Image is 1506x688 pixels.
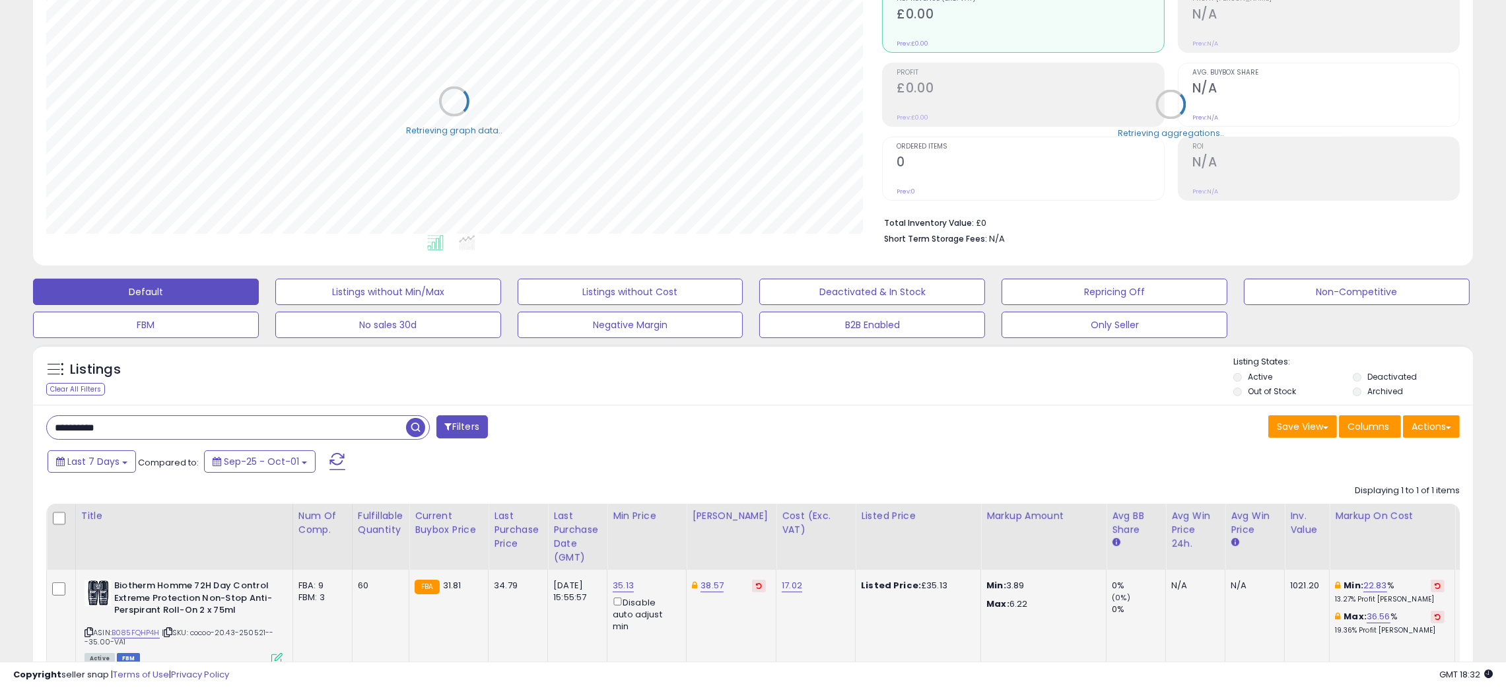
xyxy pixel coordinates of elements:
[1112,592,1130,603] small: (0%)
[415,580,439,594] small: FBA
[117,653,141,664] span: FBM
[70,361,121,379] h5: Listings
[1231,509,1279,537] div: Avg Win Price
[406,124,502,136] div: Retrieving graph data..
[298,592,342,603] div: FBM: 3
[1290,580,1319,592] div: 1021.20
[1290,509,1324,537] div: Inv. value
[33,312,259,338] button: FBM
[1367,610,1390,623] a: 36.56
[986,580,1096,592] p: 3.89
[692,509,770,523] div: [PERSON_NAME]
[759,279,985,305] button: Deactivated & In Stock
[1367,371,1417,382] label: Deactivated
[138,456,199,469] span: Compared to:
[1335,611,1445,635] div: %
[494,580,537,592] div: 34.79
[224,455,299,468] span: Sep-25 - Oct-01
[701,579,724,592] a: 38.57
[1171,509,1219,551] div: Avg Win Price 24h.
[204,450,316,473] button: Sep-25 - Oct-01
[1118,127,1224,139] div: Retrieving aggregations..
[1002,279,1227,305] button: Repricing Off
[613,579,634,592] a: 35.13
[1112,537,1120,549] small: Avg BB Share.
[85,653,115,664] span: All listings currently available for purchase on Amazon
[1367,386,1403,397] label: Archived
[113,668,169,681] a: Terms of Use
[275,312,501,338] button: No sales 30d
[518,312,743,338] button: Negative Margin
[1231,580,1274,592] div: N/A
[1112,580,1165,592] div: 0%
[1171,580,1215,592] div: N/A
[986,598,1010,610] strong: Max:
[1231,537,1239,549] small: Avg Win Price.
[1403,415,1460,438] button: Actions
[1002,312,1227,338] button: Only Seller
[861,580,971,592] div: £35.13
[1335,626,1445,635] p: 19.36% Profit [PERSON_NAME]
[613,509,681,523] div: Min Price
[358,509,403,537] div: Fulfillable Quantity
[518,279,743,305] button: Listings without Cost
[1439,668,1493,681] span: 2025-10-9 18:32 GMT
[494,509,542,551] div: Last Purchase Price
[298,580,342,592] div: FBA: 9
[114,580,275,620] b: Biotherm Homme 72H Day Control Extreme Protection Non-Stop Anti-Perspirant Roll-On 2 x 75ml
[1344,610,1367,623] b: Max:
[1248,386,1296,397] label: Out of Stock
[1112,603,1165,615] div: 0%
[48,450,136,473] button: Last 7 Days
[85,627,274,647] span: | SKU: cocoo-20.43-250521---35.00-VA1
[986,598,1096,610] p: 6.22
[443,579,462,592] span: 31.81
[782,509,850,537] div: Cost (Exc. VAT)
[1244,279,1470,305] button: Non-Competitive
[861,579,921,592] b: Listed Price:
[298,509,347,537] div: Num of Comp.
[1330,504,1455,570] th: The percentage added to the cost of goods (COGS) that forms the calculator for Min & Max prices.
[85,580,283,663] div: ASIN:
[1348,420,1389,433] span: Columns
[275,279,501,305] button: Listings without Min/Max
[1335,580,1445,604] div: %
[553,509,601,565] div: Last Purchase Date (GMT)
[1335,509,1449,523] div: Markup on Cost
[1268,415,1337,438] button: Save View
[1355,485,1460,497] div: Displaying 1 to 1 of 1 items
[759,312,985,338] button: B2B Enabled
[13,668,61,681] strong: Copyright
[112,627,160,638] a: B085FQHP4H
[1335,595,1445,604] p: 13.27% Profit [PERSON_NAME]
[986,579,1006,592] strong: Min:
[861,509,975,523] div: Listed Price
[1112,509,1160,537] div: Avg BB Share
[986,509,1101,523] div: Markup Amount
[171,668,229,681] a: Privacy Policy
[13,669,229,681] div: seller snap | |
[67,455,120,468] span: Last 7 Days
[1248,371,1272,382] label: Active
[81,509,287,523] div: Title
[33,279,259,305] button: Default
[613,595,676,633] div: Disable auto adjust min
[415,509,483,537] div: Current Buybox Price
[1344,579,1363,592] b: Min:
[1363,579,1387,592] a: 22.83
[1233,356,1473,368] p: Listing States:
[358,580,399,592] div: 60
[1339,415,1401,438] button: Columns
[782,579,802,592] a: 17.02
[85,580,111,606] img: 41AnSrbtrLL._SL40_.jpg
[436,415,488,438] button: Filters
[46,383,105,396] div: Clear All Filters
[553,580,597,603] div: [DATE] 15:55:57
